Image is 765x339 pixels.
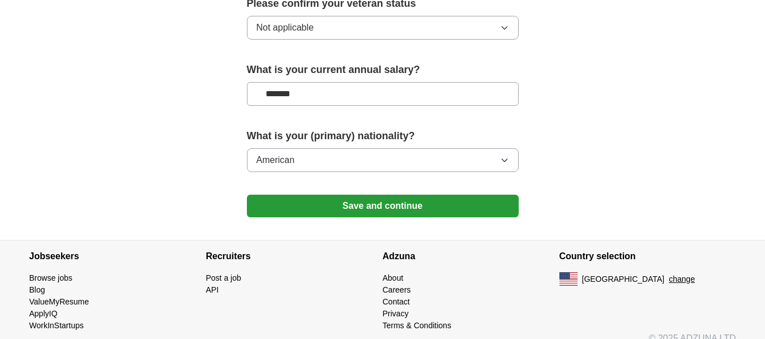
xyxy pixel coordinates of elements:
[383,309,409,318] a: Privacy
[206,285,219,294] a: API
[247,62,519,78] label: What is your current annual salary?
[29,297,89,306] a: ValueMyResume
[29,285,45,294] a: Blog
[206,273,241,282] a: Post a job
[29,321,84,330] a: WorkInStartups
[559,241,736,272] h4: Country selection
[669,273,695,285] button: change
[383,321,451,330] a: Terms & Conditions
[29,273,72,282] a: Browse jobs
[29,309,58,318] a: ApplyIQ
[247,128,519,144] label: What is your (primary) nationality?
[582,273,665,285] span: [GEOGRAPHIC_DATA]
[257,153,295,167] span: American
[559,272,578,286] img: US flag
[247,195,519,217] button: Save and continue
[257,21,314,35] span: Not applicable
[247,16,519,40] button: Not applicable
[383,285,411,294] a: Careers
[383,297,410,306] a: Contact
[247,148,519,172] button: American
[383,273,404,282] a: About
